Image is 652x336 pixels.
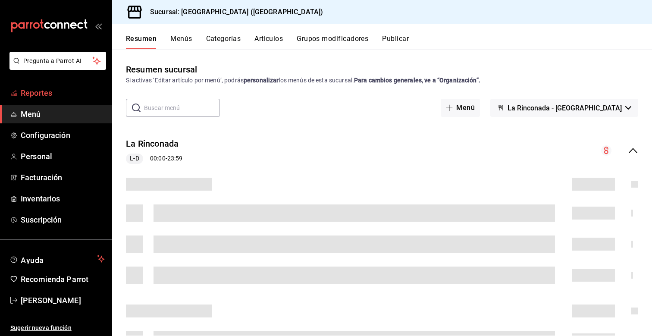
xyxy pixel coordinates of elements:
button: Pregunta a Parrot AI [9,52,106,70]
span: Personal [21,151,105,162]
span: Ayuda [21,254,94,264]
strong: Para cambios generales, ve a “Organización”. [354,77,480,84]
span: [PERSON_NAME] [21,295,105,306]
button: Grupos modificadores [297,35,368,49]
div: Si activas ‘Editar artículo por menú’, podrás los menús de esta sucursal. [126,76,638,85]
span: La Rinconada - [GEOGRAPHIC_DATA] [508,104,622,112]
span: Menú [21,108,105,120]
strong: personalizar [244,77,279,84]
button: La Rinconada - [GEOGRAPHIC_DATA] [490,99,638,117]
div: collapse-menu-row [112,131,652,171]
div: Resumen sucursal [126,63,197,76]
span: Pregunta a Parrot AI [23,57,93,66]
button: Menú [441,99,480,117]
button: open_drawer_menu [95,22,102,29]
button: Artículos [254,35,283,49]
span: L-D [126,154,142,163]
button: Menús [170,35,192,49]
span: Inventarios [21,193,105,204]
div: 00:00 - 23:59 [126,154,182,164]
span: Facturación [21,172,105,183]
span: Configuración [21,129,105,141]
a: Pregunta a Parrot AI [6,63,106,72]
button: Categorías [206,35,241,49]
div: navigation tabs [126,35,652,49]
span: Reportes [21,87,105,99]
button: La Rinconada [126,138,179,150]
span: Recomienda Parrot [21,273,105,285]
span: Suscripción [21,214,105,226]
h3: Sucursal: [GEOGRAPHIC_DATA] ([GEOGRAPHIC_DATA]) [143,7,323,17]
input: Buscar menú [144,99,220,116]
span: Sugerir nueva función [10,323,105,333]
button: Publicar [382,35,409,49]
button: Resumen [126,35,157,49]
